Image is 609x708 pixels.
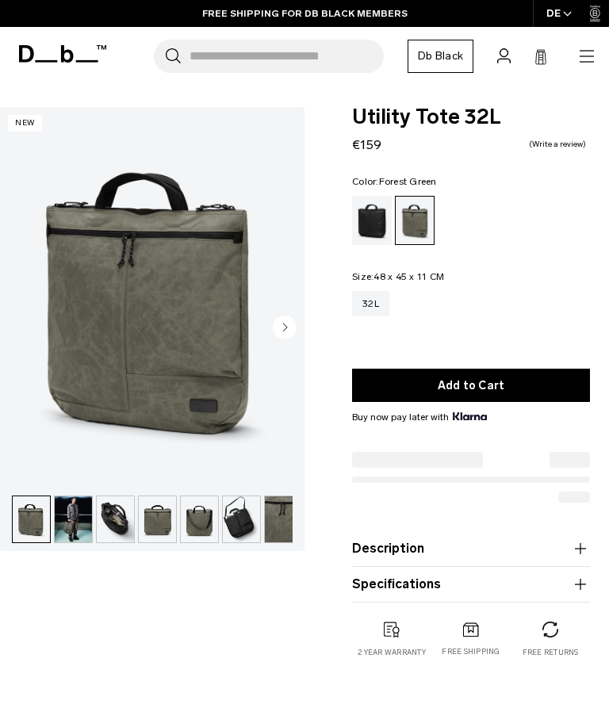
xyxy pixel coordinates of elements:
img: {"height" => 20, "alt" => "Klarna"} [453,412,487,420]
button: Utility Tote 32L Forest Green [138,496,177,543]
button: Utility Tote 32L Forest Green [12,496,51,543]
button: Utility Tote 32L Forest Green [180,496,219,543]
button: Utility Tote 32L Forest Green [54,496,93,543]
button: Utility Tote 32L Forest Green [264,496,303,543]
button: Next slide [273,316,297,343]
img: Utility Tote 32L Forest Green [13,496,50,542]
span: Utility Tote 32L [352,107,590,128]
img: Utility Tote 32L Forest Green [139,496,176,542]
button: Description [352,539,590,558]
legend: Color: [352,177,437,186]
p: New [8,115,42,132]
button: Utility Tote 32L Forest Green [96,496,135,543]
a: FREE SHIPPING FOR DB BLACK MEMBERS [202,6,408,21]
a: Write a review [529,140,586,148]
img: Utility Tote 32L Forest Green [265,496,302,542]
span: Buy now pay later with [352,410,487,424]
a: Db Black [408,40,473,73]
span: 48 x 45 x 11 CM [373,271,444,282]
span: €159 [352,137,381,152]
img: Utility Tote 32L Forest Green [55,496,92,542]
p: 2 year warranty [358,647,426,658]
img: Utility Tote 32L Forest Green [223,496,260,542]
a: Black Out [352,196,392,245]
a: 32L [352,291,389,316]
p: Free returns [523,647,579,658]
span: Forest Green [379,176,437,187]
p: Free shipping [442,646,500,657]
a: Forest Green [395,196,435,245]
legend: Size: [352,272,444,281]
button: Utility Tote 32L Forest Green [222,496,261,543]
img: Utility Tote 32L Forest Green [97,496,134,542]
button: Add to Cart [352,369,590,402]
button: Specifications [352,575,590,594]
img: Utility Tote 32L Forest Green [181,496,218,542]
